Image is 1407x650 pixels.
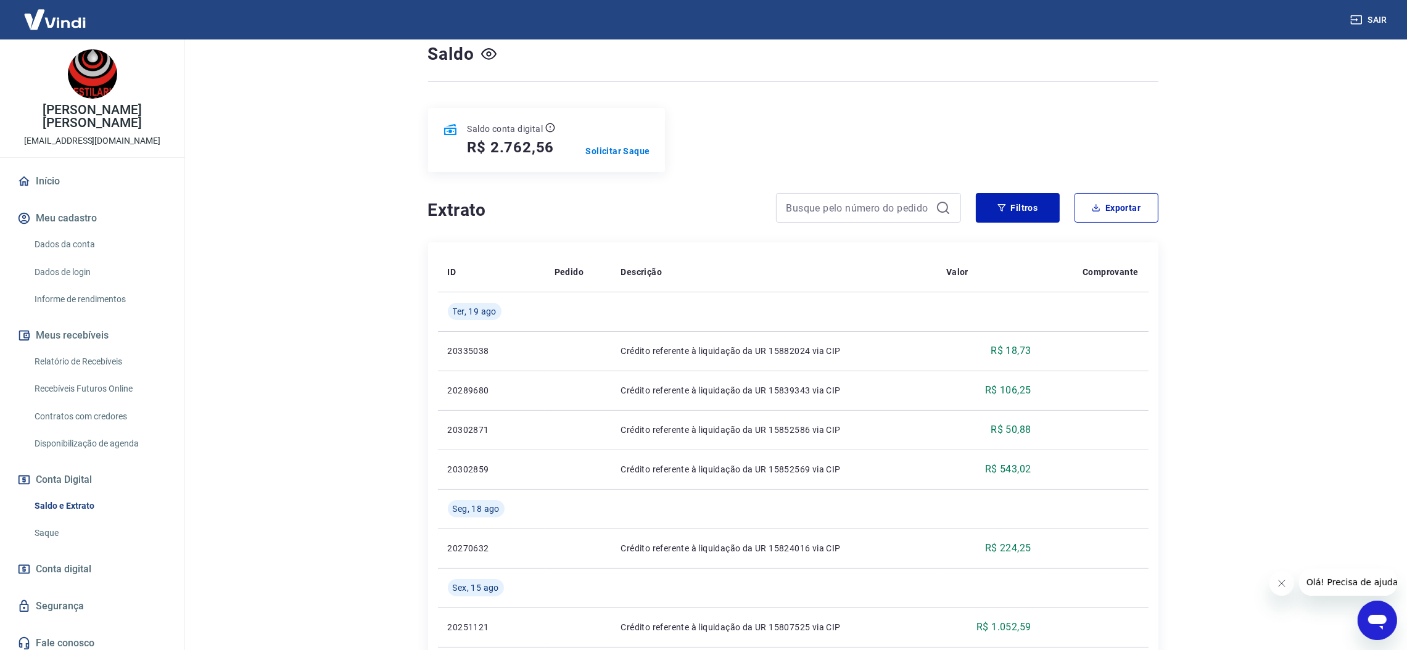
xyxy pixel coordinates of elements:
p: [PERSON_NAME] [PERSON_NAME] [10,104,175,130]
a: Dados da conta [30,232,170,257]
p: Descrição [621,266,662,278]
p: R$ 543,02 [985,462,1031,477]
p: [EMAIL_ADDRESS][DOMAIN_NAME] [24,134,160,147]
p: Crédito referente à liquidação da UR 15839343 via CIP [621,384,926,397]
p: 20302859 [448,463,535,475]
p: 20302871 [448,424,535,436]
p: Valor [946,266,968,278]
p: R$ 224,25 [985,541,1031,556]
p: Comprovante [1083,266,1138,278]
span: Seg, 18 ago [453,503,500,515]
a: Relatório de Recebíveis [30,349,170,374]
a: Início [15,168,170,195]
a: Dados de login [30,260,170,285]
a: Solicitar Saque [586,145,650,157]
p: Crédito referente à liquidação da UR 15824016 via CIP [621,542,926,554]
h5: R$ 2.762,56 [468,138,555,157]
p: R$ 1.052,59 [976,620,1031,635]
p: Crédito referente à liquidação da UR 15852569 via CIP [621,463,926,475]
span: Conta digital [36,561,91,578]
a: Conta digital [15,556,170,583]
iframe: Fechar mensagem [1269,571,1294,596]
button: Filtros [976,193,1060,223]
button: Meus recebíveis [15,322,170,349]
img: 904a6174-c400-414d-8569-0f845a1b0b92.jpeg [68,49,117,99]
a: Segurança [15,593,170,620]
p: R$ 50,88 [991,422,1031,437]
p: R$ 18,73 [991,344,1031,358]
a: Informe de rendimentos [30,287,170,312]
span: Sex, 15 ago [453,582,499,594]
p: 20270632 [448,542,535,554]
p: Crédito referente à liquidação da UR 15807525 via CIP [621,621,926,633]
p: Saldo conta digital [468,123,543,135]
button: Conta Digital [15,466,170,493]
a: Contratos com credores [30,404,170,429]
img: Vindi [15,1,95,38]
p: 20251121 [448,621,535,633]
iframe: Mensagem da empresa [1299,569,1397,596]
a: Disponibilização de agenda [30,431,170,456]
h4: Extrato [428,198,761,223]
p: Crédito referente à liquidação da UR 15852586 via CIP [621,424,926,436]
p: Pedido [555,266,584,278]
span: Olá! Precisa de ajuda? [7,9,104,19]
h4: Saldo [428,42,474,67]
p: ID [448,266,456,278]
span: Ter, 19 ago [453,305,497,318]
button: Meu cadastro [15,205,170,232]
input: Busque pelo número do pedido [786,199,931,217]
iframe: Botão para abrir a janela de mensagens [1358,601,1397,640]
a: Recebíveis Futuros Online [30,376,170,401]
a: Saldo e Extrato [30,493,170,519]
p: 20335038 [448,345,535,357]
button: Sair [1348,9,1392,31]
a: Saque [30,520,170,546]
button: Exportar [1075,193,1158,223]
p: Crédito referente à liquidação da UR 15882024 via CIP [621,345,926,357]
p: 20289680 [448,384,535,397]
p: R$ 106,25 [985,383,1031,398]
